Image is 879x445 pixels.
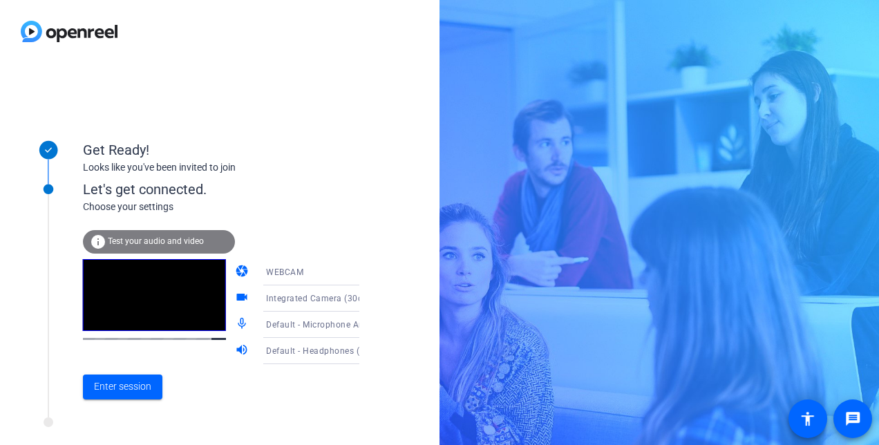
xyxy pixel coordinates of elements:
[94,379,151,394] span: Enter session
[235,290,252,307] mat-icon: videocam
[800,410,816,427] mat-icon: accessibility
[266,345,489,356] span: Default - Headphones (Jabra Evolve 65 SE) (Bluetooth)
[90,234,106,250] mat-icon: info
[83,160,359,175] div: Looks like you've been invited to join
[266,319,609,330] span: Default - Microphone Array (Intel® Smart Sound Technology for Digital Microphones)
[266,267,303,277] span: WEBCAM
[235,343,252,359] mat-icon: volume_up
[844,410,861,427] mat-icon: message
[235,264,252,281] mat-icon: camera
[266,292,394,303] span: Integrated Camera (30c9:0050)
[108,236,204,246] span: Test your audio and video
[83,140,359,160] div: Get Ready!
[83,200,388,214] div: Choose your settings
[83,375,162,399] button: Enter session
[83,179,388,200] div: Let's get connected.
[235,316,252,333] mat-icon: mic_none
